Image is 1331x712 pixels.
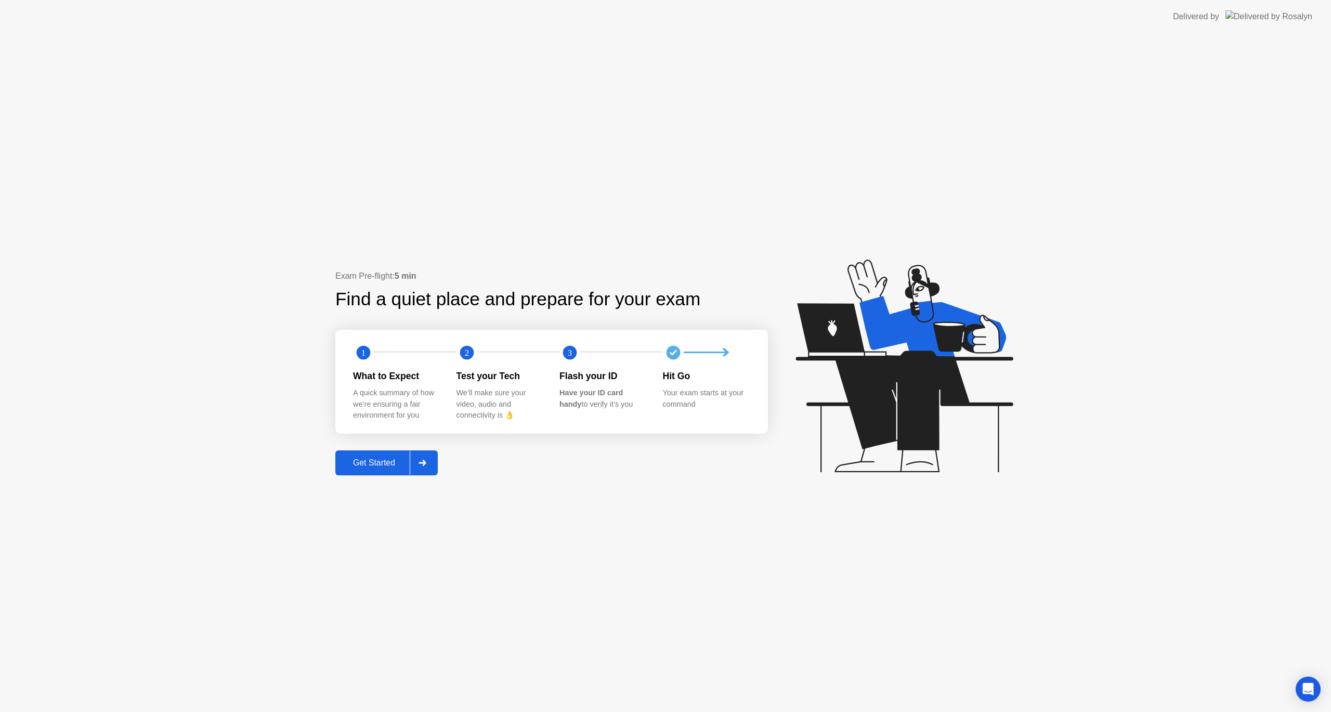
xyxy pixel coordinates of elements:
div: to verify it’s you [559,387,646,410]
b: 5 min [395,271,416,280]
text: 1 [361,347,366,357]
div: Flash your ID [559,369,646,383]
div: Exam Pre-flight: [335,270,768,282]
div: Your exam starts at your command [663,387,750,410]
div: Open Intercom Messenger [1296,677,1321,702]
text: 3 [568,347,572,357]
div: Hit Go [663,369,750,383]
div: Find a quiet place and prepare for your exam [335,286,702,313]
div: We’ll make sure your video, audio and connectivity is 👌 [456,387,543,421]
div: What to Expect [353,369,440,383]
b: Have your ID card handy [559,389,623,408]
text: 2 [464,347,468,357]
img: Delivered by Rosalyn [1225,10,1312,22]
div: A quick summary of how we’re ensuring a fair environment for you [353,387,440,421]
div: Test your Tech [456,369,543,383]
div: Get Started [338,458,410,468]
button: Get Started [335,450,438,475]
div: Delivered by [1173,10,1219,23]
